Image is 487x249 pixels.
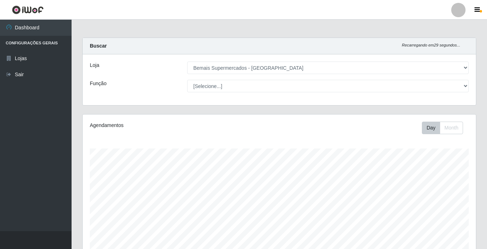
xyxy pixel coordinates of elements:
[440,122,463,134] button: Month
[90,43,107,49] strong: Buscar
[422,122,440,134] button: Day
[90,80,107,87] label: Função
[90,122,242,129] div: Agendamentos
[422,122,469,134] div: Toolbar with button groups
[90,62,99,69] label: Loja
[12,5,44,14] img: CoreUI Logo
[422,122,463,134] div: First group
[402,43,460,47] i: Recarregando em 29 segundos...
